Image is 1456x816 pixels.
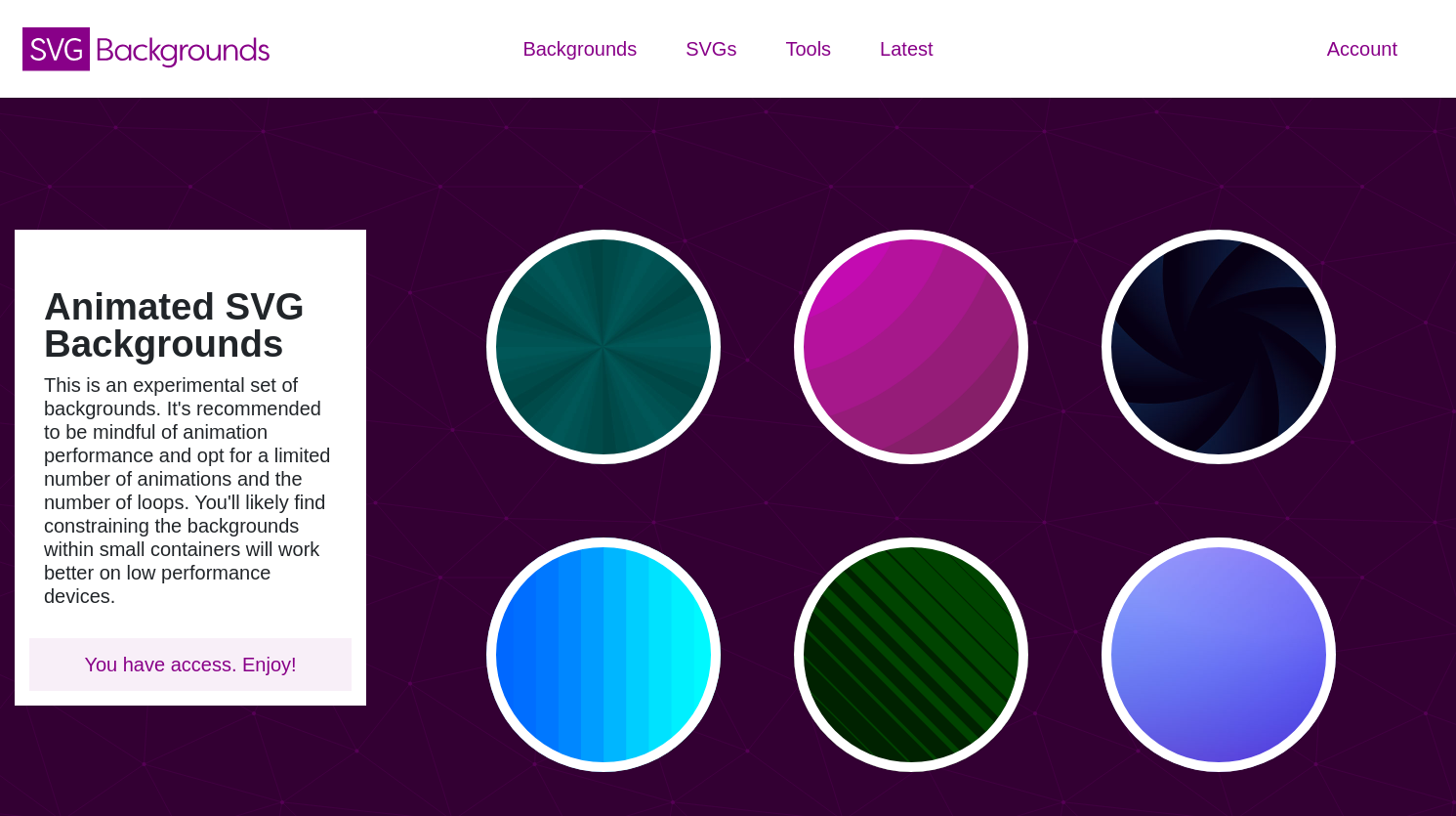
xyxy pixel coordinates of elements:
button: blue colors that transform in a fanning motion [486,537,721,772]
button: animated blue and pink gradient [1102,537,1336,772]
a: Backgrounds [498,20,661,78]
a: Tools [761,20,855,78]
a: SVGs [661,20,761,78]
p: You have access. Enjoy! [44,653,337,676]
p: This is an experimental set of backgrounds. It's recommended to be mindful of animation performan... [44,373,337,608]
button: aperture style background animated to open [1102,230,1336,464]
button: green rave light effect animated background [486,230,721,464]
button: alternating stripes that get larger and smaller in a ripple pattern [794,537,1028,772]
a: Latest [855,20,957,78]
h1: Animated SVG Backgrounds [44,288,337,364]
button: pink circles in circles pulsating background [794,230,1028,464]
a: Account [1303,20,1422,78]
